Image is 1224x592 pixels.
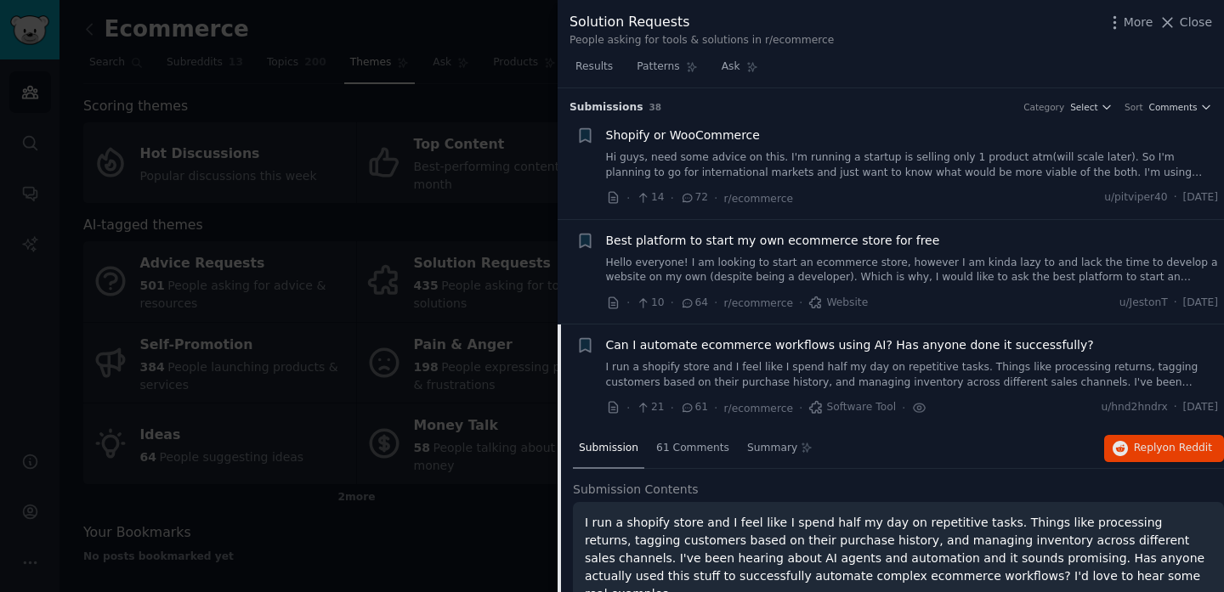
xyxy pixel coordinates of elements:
span: Patterns [637,59,679,75]
span: · [671,294,674,312]
span: 38 [649,102,662,112]
a: Shopify or WooCommerce [606,127,760,144]
a: I run a shopify store and I feel like I spend half my day on repetitive tasks. Things like proces... [606,360,1219,390]
span: · [626,294,630,312]
button: Replyon Reddit [1104,435,1224,462]
span: · [714,189,717,207]
a: Results [569,54,619,88]
span: u/hnd2hndrx [1101,400,1167,415]
button: Comments [1149,101,1212,113]
span: [DATE] [1183,296,1218,311]
span: r/ecommerce [724,403,793,414]
span: Submission [579,441,638,456]
span: Submission s [569,100,643,116]
span: [DATE] [1183,190,1218,206]
span: · [671,399,674,417]
span: Website [808,296,868,311]
span: u/JestonT [1119,296,1168,311]
span: 10 [636,296,664,311]
span: on Reddit [1163,442,1212,454]
span: [DATE] [1183,400,1218,415]
span: · [902,399,905,417]
span: Reply [1134,441,1212,456]
span: Select [1070,101,1097,113]
span: Ask [722,59,740,75]
span: More [1124,14,1153,31]
span: · [626,189,630,207]
span: · [1174,400,1177,415]
span: Submission Contents [573,481,699,499]
a: Hi guys, need some advice on this. I'm running a startup is selling only 1 product atm(will scale... [606,150,1219,180]
div: Solution Requests [569,12,834,33]
span: · [1174,296,1177,311]
a: Best platform to start my own ecommerce store for free [606,232,940,250]
span: u/pitviper40 [1104,190,1167,206]
div: People asking for tools & solutions in r/ecommerce [569,33,834,48]
div: Category [1023,101,1064,113]
span: 21 [636,400,664,415]
span: · [1174,190,1177,206]
span: Software Tool [808,400,896,415]
a: Patterns [631,54,703,88]
a: Hello everyone! I am looking to start an ecommerce store, however I am kinda lazy to and lack the... [606,256,1219,285]
button: Select [1070,101,1113,113]
span: · [671,189,674,207]
span: · [714,294,717,312]
button: More [1106,14,1153,31]
a: Can I automate ecommerce workflows using AI? Has anyone done it successfully? [606,336,1094,354]
span: Summary [747,441,797,456]
span: 61 [680,400,708,415]
span: · [714,399,717,417]
a: Ask [716,54,764,88]
span: Results [575,59,613,75]
span: · [626,399,630,417]
span: r/ecommerce [724,297,793,309]
div: Sort [1125,101,1143,113]
span: r/ecommerce [724,193,793,205]
span: 61 Comments [656,441,729,456]
span: 64 [680,296,708,311]
span: · [799,294,802,312]
span: Close [1180,14,1212,31]
span: 72 [680,190,708,206]
button: Close [1159,14,1212,31]
span: 14 [636,190,664,206]
span: Comments [1149,101,1198,113]
span: · [799,399,802,417]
